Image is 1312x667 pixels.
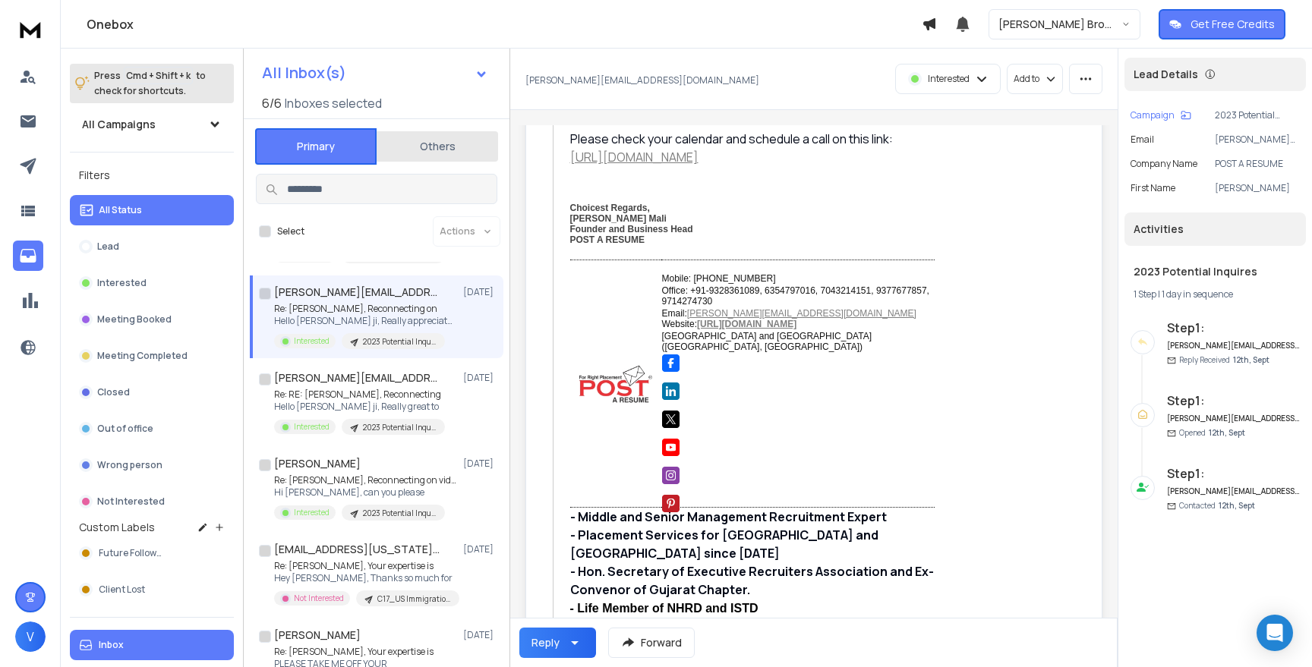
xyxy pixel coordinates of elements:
[262,65,346,80] h1: All Inbox(s)
[70,414,234,444] button: Out of office
[570,361,661,407] img: Logo
[79,520,155,535] h3: Custom Labels
[1219,500,1255,511] span: 12th, Sept
[97,350,188,362] p: Meeting Completed
[255,128,377,165] button: Primary
[1167,464,1300,483] h6: Step 1 :
[274,456,361,471] h1: [PERSON_NAME]
[274,315,456,327] p: Hello [PERSON_NAME] ji, Really appreciate your
[1159,9,1285,39] button: Get Free Credits
[570,203,693,245] strong: Choicest Regards, [PERSON_NAME] Mali Founder and Business Head POST A RESUME
[463,629,497,641] p: [DATE]
[1134,288,1297,300] div: |
[1162,288,1233,300] span: 1 day in sequence
[1014,73,1039,85] p: Add to
[662,354,680,372] img: Facebook icon
[274,370,441,385] h1: [PERSON_NAME][EMAIL_ADDRESS][PERSON_NAME][DOMAIN_NAME]
[1131,109,1175,121] p: Campaign
[377,593,450,605] p: C17_US Immigration 11-100 Brand Booster 8X
[274,628,361,643] h1: [PERSON_NAME]
[97,423,153,435] p: Out of office
[1257,615,1293,651] div: Open Intercom Messenger
[99,547,167,559] span: Future Followup
[687,308,916,319] a: [PERSON_NAME][EMAIL_ADDRESS][DOMAIN_NAME]
[15,621,46,652] button: V
[928,73,970,85] p: Interested
[661,285,935,307] td: 9328361089, 6354797016, 7043214151, 9377677857, 9714274730
[70,195,234,225] button: All Status
[1179,354,1269,366] p: Reply Received
[662,273,776,284] span: Mobile: [PHONE_NUMBER]
[294,421,330,433] p: Interested
[124,67,193,84] span: Cmd + Shift + k
[570,563,934,598] strong: - Hon. Secretary of Executive Recruiters Association and Ex-Convenor of Gujarat Chapter.
[274,646,456,658] p: Re: [PERSON_NAME], Your expertise is
[377,130,498,163] button: Others
[99,639,124,651] p: Inbox
[519,628,596,658] button: Reply
[1131,134,1154,146] p: Email
[274,303,456,315] p: Re: [PERSON_NAME], Reconnecting on
[1131,109,1191,121] button: Campaign
[1134,288,1156,300] span: 1 Step
[285,94,382,112] h3: Inboxes selected
[70,165,234,186] h3: Filters
[70,109,234,140] button: All Campaigns
[87,15,922,33] h1: Onebox
[274,401,445,413] p: Hello [PERSON_NAME] ji, Really great to
[463,286,497,298] p: [DATE]
[662,285,709,296] span: Office: +91-
[1167,340,1300,351] h6: [PERSON_NAME][EMAIL_ADDRESS][PERSON_NAME][DOMAIN_NAME]
[1167,392,1300,410] h6: Step 1 :
[274,486,456,499] p: Hi [PERSON_NAME], can you please
[1131,158,1197,170] p: Company Name
[274,389,445,401] p: Re: RE: [PERSON_NAME], Reconnecting
[99,584,145,596] span: Client Lost
[99,204,142,216] p: All Status
[294,507,330,518] p: Interested
[1131,182,1175,194] p: First Name
[525,74,759,87] p: [PERSON_NAME][EMAIL_ADDRESS][DOMAIN_NAME]
[70,538,234,568] button: Future Followup
[274,542,441,557] h1: [EMAIL_ADDRESS][US_STATE][DOMAIN_NAME]
[70,304,234,335] button: Meeting Booked
[363,336,436,348] p: 2023 Potential Inquires
[363,422,436,433] p: 2023 Potential Inquires
[1134,67,1198,82] p: Lead Details
[250,58,500,88] button: All Inbox(s)
[1167,413,1300,424] h6: [PERSON_NAME][EMAIL_ADDRESS][PERSON_NAME][DOMAIN_NAME]
[70,630,234,660] button: Inbox
[274,285,441,300] h1: [PERSON_NAME][EMAIL_ADDRESS][DOMAIN_NAME]
[570,527,881,562] strong: - Placement Services for [GEOGRAPHIC_DATA] and [GEOGRAPHIC_DATA] since [DATE]
[97,241,119,253] p: Lead
[97,459,162,471] p: Wrong person
[94,68,206,99] p: Press to check for shortcuts.
[363,508,436,519] p: 2023 Potential Inquires
[70,486,234,517] button: Not Interested
[1167,486,1300,497] h6: [PERSON_NAME][EMAIL_ADDRESS][PERSON_NAME][DOMAIN_NAME]
[70,574,234,605] button: Client Lost
[1215,182,1300,194] p: [PERSON_NAME]
[97,496,165,508] p: Not Interested
[998,17,1121,32] p: [PERSON_NAME] Bros. Motion Pictures
[1134,264,1297,279] h1: 2023 Potential Inquires
[262,94,282,112] span: 6 / 6
[697,319,796,329] a: [URL][DOMAIN_NAME]
[70,268,234,298] button: Interested
[1209,427,1245,438] span: 12th, Sept
[463,372,497,384] p: [DATE]
[608,628,695,658] button: Forward
[97,313,172,326] p: Meeting Booked
[1233,354,1269,365] span: 12th, Sept
[70,341,234,371] button: Meeting Completed
[662,308,916,319] span: Email:
[274,560,456,572] p: Re: [PERSON_NAME], Your expertise is
[15,15,46,43] img: logo
[70,450,234,480] button: Wrong person
[662,495,680,512] img: Pinterest icon
[662,382,680,400] img: LinkedIn icon
[662,411,680,428] img: Twitter icon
